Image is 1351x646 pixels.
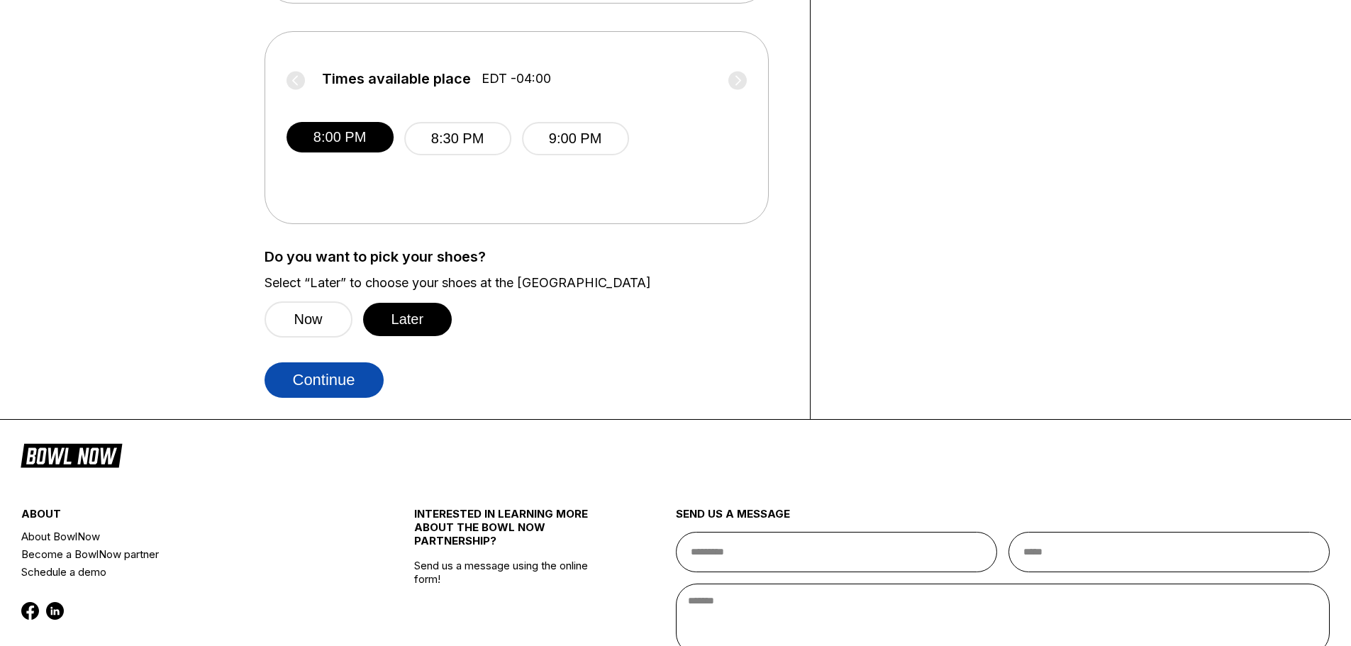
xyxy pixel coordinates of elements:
button: Now [265,301,352,338]
div: INTERESTED IN LEARNING MORE ABOUT THE BOWL NOW PARTNERSHIP? [414,507,611,559]
a: About BowlNow [21,528,348,545]
span: Times available place [322,71,471,87]
div: send us a message [676,507,1330,532]
button: 8:30 PM [404,122,511,155]
button: 9:00 PM [522,122,629,155]
a: Schedule a demo [21,563,348,581]
div: about [21,507,348,528]
button: 8:00 PM [287,122,394,152]
label: Do you want to pick your shoes? [265,249,789,264]
label: Select “Later” to choose your shoes at the [GEOGRAPHIC_DATA] [265,275,789,291]
button: Continue [265,362,384,398]
span: EDT -04:00 [482,71,551,87]
a: Become a BowlNow partner [21,545,348,563]
button: Later [363,303,452,336]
